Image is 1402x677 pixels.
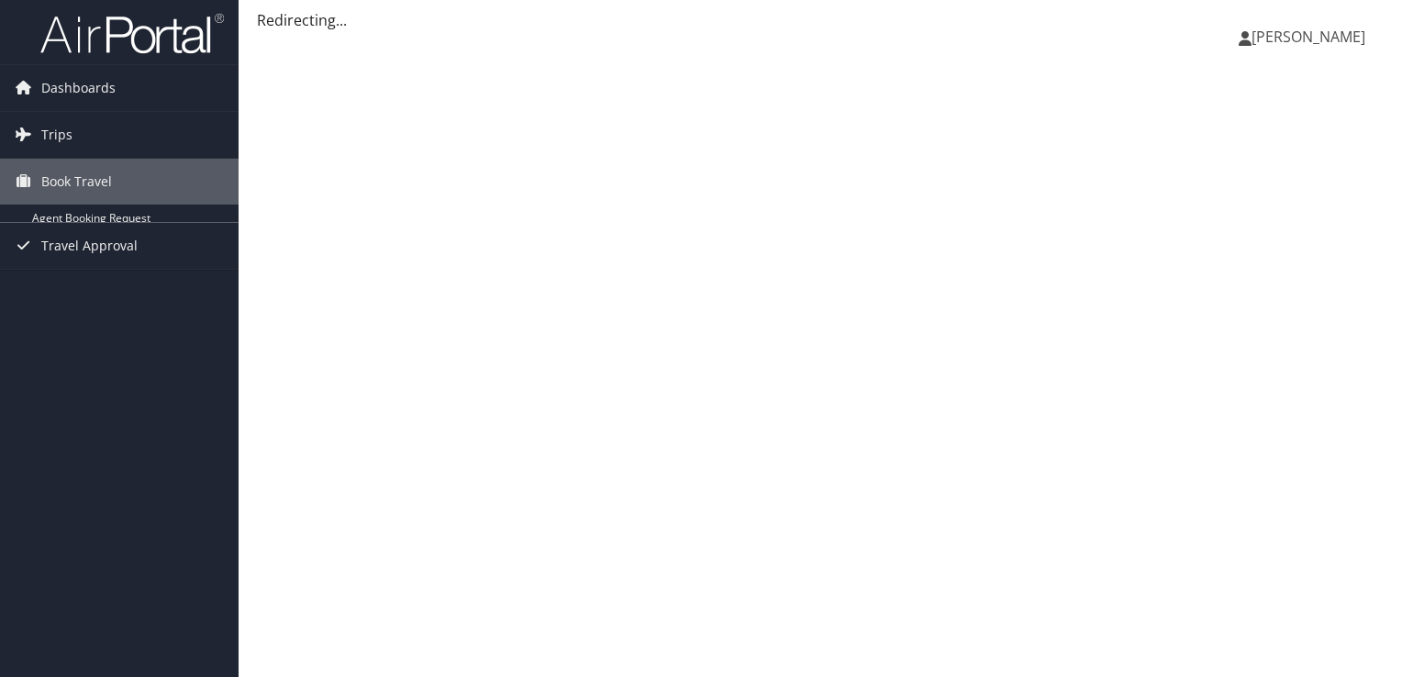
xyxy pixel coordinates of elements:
a: [PERSON_NAME] [1239,9,1384,64]
span: [PERSON_NAME] [1252,27,1365,47]
span: Travel Approval [41,223,138,269]
span: Trips [41,112,72,158]
span: Dashboards [41,65,116,111]
img: airportal-logo.png [40,12,224,55]
span: Book Travel [41,159,112,205]
div: Redirecting... [257,9,1384,31]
